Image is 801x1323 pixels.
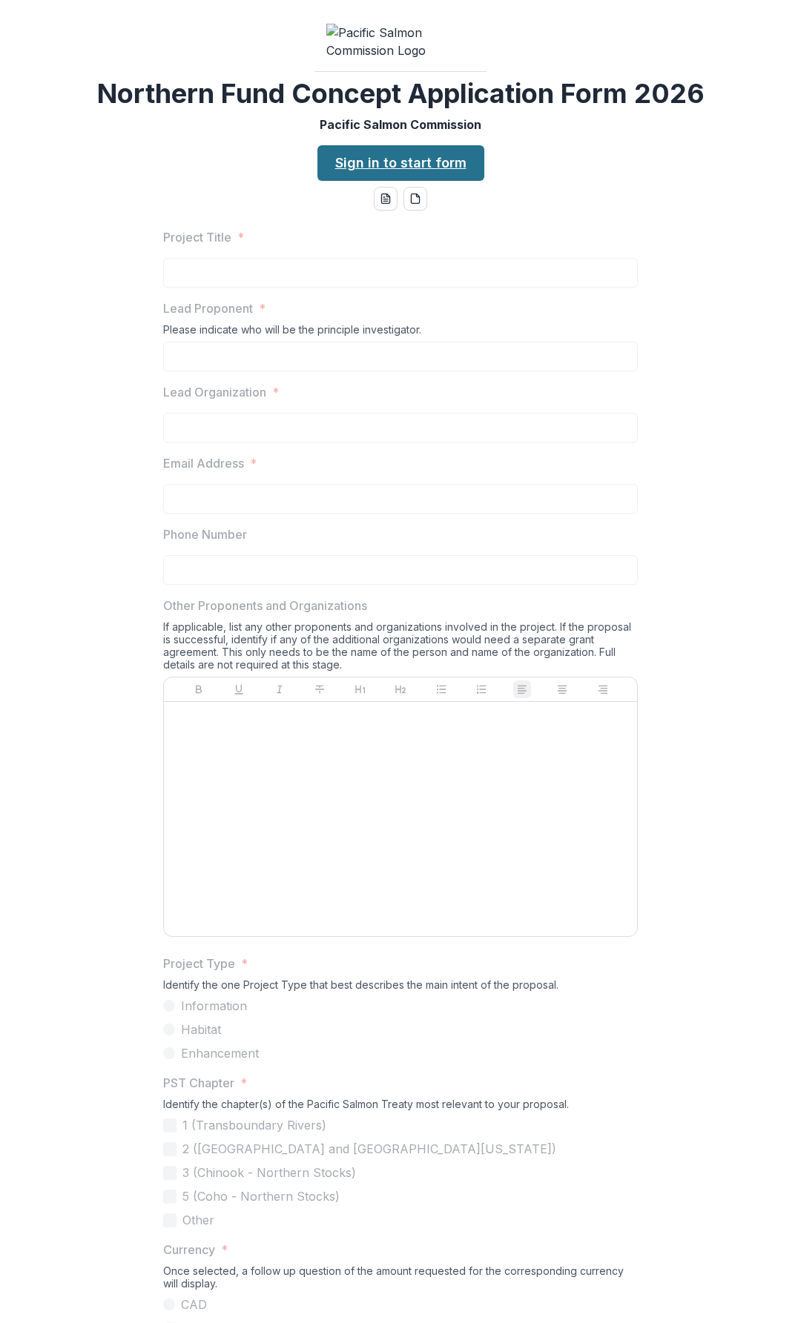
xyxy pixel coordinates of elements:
p: Phone Number [163,525,247,543]
span: 1 (Transboundary Rivers) [182,1116,326,1134]
button: word-download [374,187,398,210]
p: Project Title [163,228,231,246]
button: Ordered List [472,680,490,698]
span: 5 (Coho - Northern Stocks) [182,1187,340,1205]
p: PST Chapter [163,1074,234,1092]
a: Sign in to start form [317,145,484,181]
button: Align Center [553,680,571,698]
div: Please indicate who will be the principle investigator. [163,323,638,342]
div: Identify the one Project Type that best describes the main intent of the proposal. [163,978,638,997]
span: Enhancement [181,1044,259,1062]
span: 3 (Chinook - Northern Stocks) [182,1164,356,1181]
span: 2 ([GEOGRAPHIC_DATA] and [GEOGRAPHIC_DATA][US_STATE]) [182,1140,556,1158]
img: Pacific Salmon Commission Logo [326,24,475,59]
p: Lead Organization [163,383,266,401]
div: Identify the chapter(s) of the Pacific Salmon Treaty most relevant to your proposal. [163,1098,638,1116]
p: Currency [163,1241,215,1259]
p: Other Proponents and Organizations [163,597,367,614]
p: Project Type [163,955,235,972]
p: Pacific Salmon Commission [320,116,481,133]
button: Heading 2 [392,680,409,698]
button: Bold [190,680,208,698]
button: pdf-download [403,187,427,210]
div: Once selected, a follow up question of the amount requested for the corresponding currency will d... [163,1264,638,1296]
button: Align Left [513,680,531,698]
button: Underline [230,680,248,698]
button: Strike [311,680,329,698]
span: Other [182,1211,214,1229]
span: Habitat [181,1021,221,1038]
button: Align Right [594,680,612,698]
span: CAD [181,1296,207,1313]
h2: Northern Fund Concept Application Form 2026 [97,78,705,110]
p: Email Address [163,454,244,472]
button: Italicize [271,680,289,698]
button: Heading 1 [352,680,369,698]
div: If applicable, list any other proponents and organizations involved in the project. If the propos... [163,620,638,677]
button: Bullet List [432,680,450,698]
span: Information [181,997,247,1015]
p: Lead Proponent [163,299,253,317]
